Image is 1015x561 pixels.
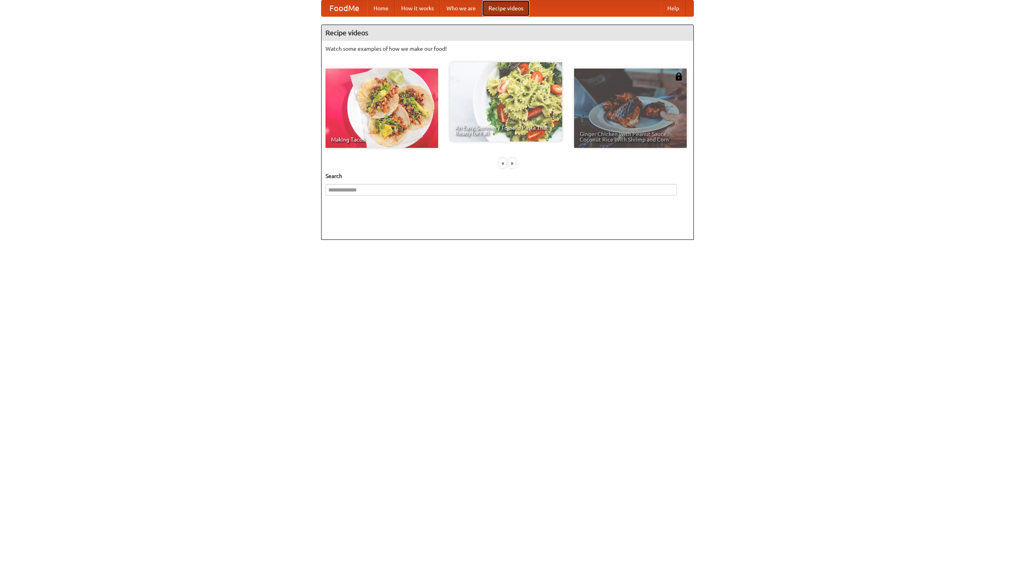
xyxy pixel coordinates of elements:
a: Home [367,0,395,16]
a: An Easy, Summery Tomato Pasta That's Ready for Fall [450,62,562,142]
a: Recipe videos [482,0,530,16]
a: Help [661,0,686,16]
a: How it works [395,0,440,16]
h5: Search [326,172,689,180]
div: « [499,158,506,168]
a: FoodMe [322,0,367,16]
p: Watch some examples of how we make our food! [326,45,689,53]
div: » [509,158,516,168]
img: 483408.png [675,73,683,80]
a: Who we are [440,0,482,16]
a: Making Tacos [326,69,438,148]
span: An Easy, Summery Tomato Pasta That's Ready for Fall [455,125,557,136]
span: Making Tacos [331,137,433,142]
h4: Recipe videos [322,25,693,41]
